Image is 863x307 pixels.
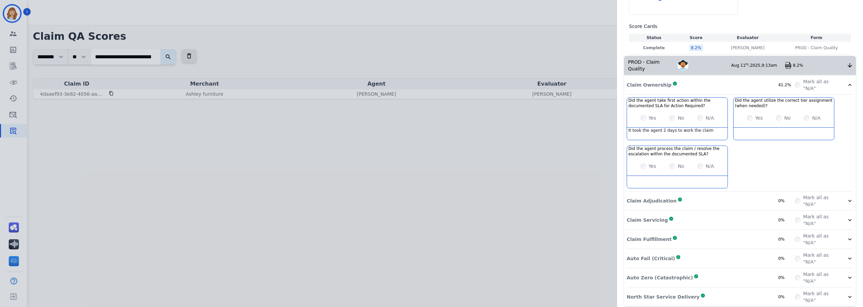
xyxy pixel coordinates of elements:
label: N/A [812,115,821,121]
div: 8.2% [793,63,846,68]
label: Mark all as "N/A" [803,213,838,227]
label: Mark all as "N/A" [803,271,838,284]
div: 0% [778,237,795,242]
label: No [678,115,684,121]
label: Yes [649,115,656,121]
label: No [678,163,684,170]
label: Yes [755,115,763,121]
img: Avatar [678,60,688,71]
label: Mark all as "N/A" [803,252,838,265]
div: 0% [778,256,795,261]
th: Evaluator [713,34,782,42]
p: Claim Fulfillment [627,236,672,243]
div: 8.2 % [689,44,704,51]
h3: Score Cards [629,23,851,30]
div: 0% [778,217,795,223]
h3: Did the agent utilize the correct tier assignment (when needed)? [735,98,833,109]
p: Auto Fail (Critical) [627,255,675,262]
label: Mark all as "N/A" [803,290,838,304]
div: 0% [778,275,795,280]
img: qa-pdf.svg [785,62,792,69]
th: Form [782,34,851,42]
th: Score [679,34,713,42]
p: Claim Ownership [627,82,672,88]
label: Mark all as "N/A" [803,78,838,92]
div: 0% [778,294,795,300]
label: Mark all as "N/A" [803,194,838,208]
p: North Star Service Delivery [627,294,700,300]
div: PROD - Claim Quality [624,56,678,75]
sup: th [746,63,749,66]
label: Yes [649,163,656,170]
label: N/A [706,115,714,121]
p: Complete [630,45,677,51]
p: [PERSON_NAME] [731,45,765,51]
p: Auto Zero (Catastrophic) [627,274,693,281]
span: PROD - Claim Quality [795,45,838,51]
p: Claim Adjudication [627,197,677,204]
span: 9:13am [762,63,777,68]
h3: Did the agent process the claim / resolve the escalation within the documented SLA? [628,146,726,157]
div: Aug 11 , 2025 , [731,63,785,68]
div: 0% [778,198,795,204]
h3: Did the agent take first action within the documented SLA for Action Required? [628,98,726,109]
div: It took the agent 2 days to work the claim [627,128,727,140]
th: Status [629,34,679,42]
label: No [784,115,791,121]
p: Claim Servicing [627,217,668,223]
div: 41.2% [778,82,795,88]
label: N/A [706,163,714,170]
label: Mark all as "N/A" [803,233,838,246]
